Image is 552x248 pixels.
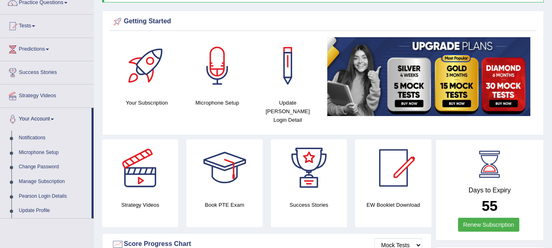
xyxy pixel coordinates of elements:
h4: Days to Expiry [445,187,534,194]
a: Notifications [15,131,92,145]
h4: Microphone Setup [186,98,249,107]
a: Predictions [0,38,94,58]
h4: Success Stories [271,201,347,209]
a: Microphone Setup [15,145,92,160]
a: Renew Subscription [458,218,520,232]
h4: Book PTE Exam [186,201,262,209]
a: Strategy Videos [0,85,94,105]
a: Change Password [15,160,92,174]
img: small5.jpg [327,37,531,116]
a: Tests [0,15,94,35]
a: Manage Subscription [15,174,92,189]
h4: EW Booklet Download [355,201,431,209]
b: 55 [482,198,498,214]
a: Success Stories [0,61,94,82]
h4: Strategy Videos [102,201,178,209]
a: Pearson Login Details [15,189,92,204]
div: Getting Started [112,16,534,28]
h4: Update [PERSON_NAME] Login Detail [257,98,319,124]
h4: Your Subscription [116,98,178,107]
a: Your Account [0,108,92,128]
a: Update Profile [15,203,92,218]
